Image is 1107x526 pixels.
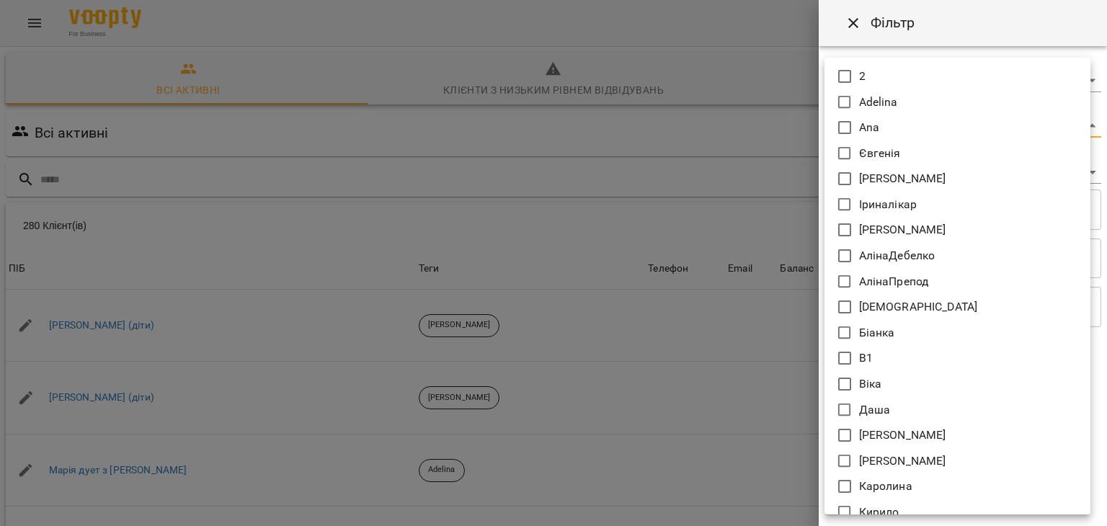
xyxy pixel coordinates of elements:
p: В1 [859,349,873,367]
p: [DEMOGRAPHIC_DATA] [859,298,978,316]
p: АлінаДебелко [859,247,935,264]
p: Каролина [859,478,912,495]
p: [PERSON_NAME] [859,221,946,239]
p: Біанка [859,324,895,342]
p: Даша [859,401,891,419]
p: Ana [859,119,879,136]
p: Іриналікар [859,196,917,213]
p: Adelina [859,94,898,111]
p: АлінаПрепод [859,273,929,290]
p: 2 [859,68,866,85]
p: [PERSON_NAME] [859,453,946,470]
p: Кирило [859,504,899,521]
p: [PERSON_NAME] [859,427,946,444]
p: [PERSON_NAME] [859,170,946,187]
p: Євгенія [859,145,901,162]
p: Віка [859,375,882,393]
